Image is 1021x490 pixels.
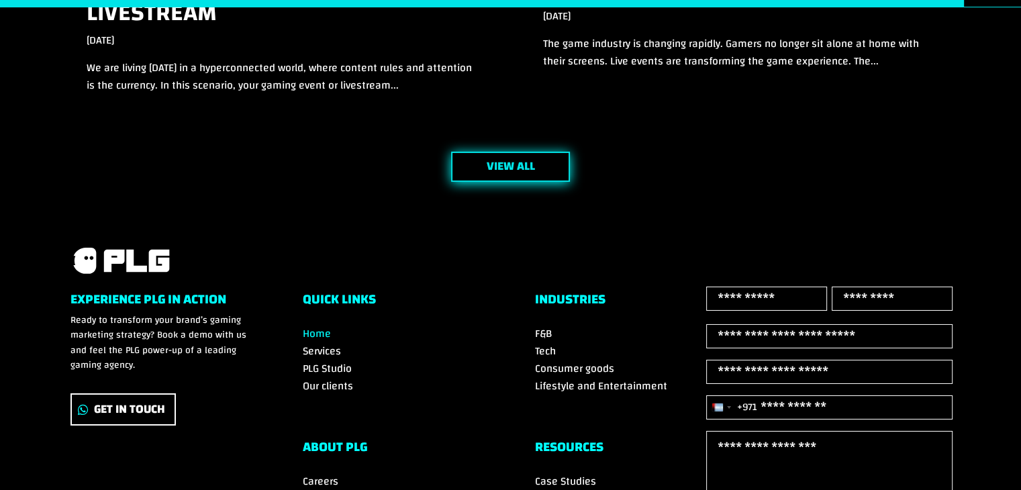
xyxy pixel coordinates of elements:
p: The game industry is changing rapidly. Gamers no longer sit alone at home with their screens. Liv... [543,35,935,70]
h6: RESOURCES [535,440,719,460]
button: Selected country [707,396,757,419]
a: Consumer goods [535,358,614,379]
a: Home [303,324,331,344]
a: PLG [70,246,171,276]
a: Tech [535,341,556,361]
p: We are living [DATE] in a hyperconnected world, where content rules and attention is the currency... [87,59,479,94]
img: PLG logo [70,246,171,276]
p: Ready to transform your brand’s gaming marketing strategy? Book a demo with us and feel the PLG p... [70,313,254,373]
a: Our clients [303,376,353,396]
h6: Experience PLG in Action [70,293,254,313]
a: F&B [535,324,552,344]
a: Lifestyle and Entertainment [535,376,667,396]
div: +971 [737,398,757,416]
a: Get In Touch [70,393,176,426]
iframe: Chat Widget [954,426,1021,490]
span: [DATE] [87,30,114,50]
a: PLG Studio [303,358,352,379]
h6: Industries [535,293,719,313]
span: [DATE] [543,6,571,26]
a: Services [303,341,341,361]
h6: Quick Links [303,293,487,313]
h6: ABOUT PLG [303,440,487,460]
a: view all [451,152,570,182]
